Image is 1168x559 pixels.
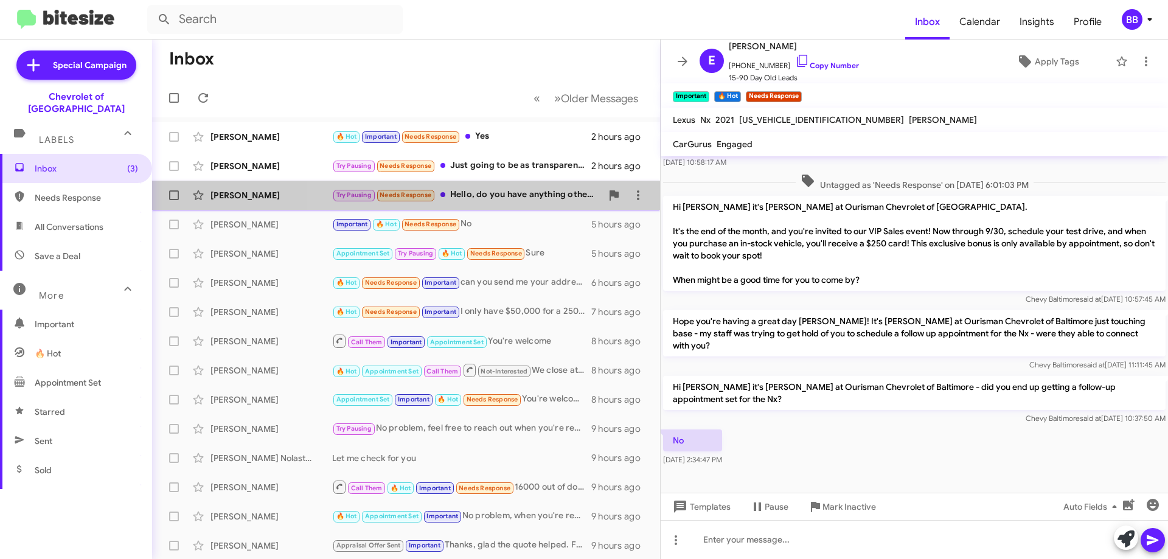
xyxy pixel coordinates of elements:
button: Templates [661,496,740,518]
span: [PHONE_NUMBER] [729,54,859,72]
div: [PERSON_NAME] [210,218,332,231]
span: Try Pausing [336,425,372,432]
div: Just going to be as transparent as I can with you. I have an insurance lapse that I need to handl... [332,159,591,173]
span: Call Them [351,338,383,346]
span: 2021 [715,114,734,125]
span: Appointment Set [35,377,101,389]
div: [PERSON_NAME] [210,306,332,318]
div: Thanks, glad the quote helped. Feel free to reach out when you are ready [332,538,591,552]
span: E [708,51,715,71]
span: said at [1080,414,1101,423]
span: Pause [765,496,788,518]
span: 15-90 Day Old Leads [729,72,859,84]
div: [PERSON_NAME] [210,335,332,347]
span: Templates [670,496,731,518]
p: Hi [PERSON_NAME] it's [PERSON_NAME] at Ourisman Chevrolet of Baltimore - did you end up getting a... [663,376,1166,410]
span: [DATE] 10:58:17 AM [663,158,726,167]
span: Auto Fields [1063,496,1122,518]
span: Chevy Baltimore [DATE] 10:37:50 AM [1026,414,1166,423]
div: 9 hours ago [591,423,650,435]
span: Important [409,541,440,549]
span: 🔥 Hot [437,395,458,403]
span: Important [425,279,456,286]
div: [PERSON_NAME] [210,364,332,377]
span: Sent [35,435,52,447]
span: Try Pausing [398,249,433,257]
span: Needs Response [467,395,518,403]
div: Hello, do you have anything other than these type of vehicles? [332,188,602,202]
div: [PERSON_NAME] [210,540,332,552]
span: Appointment Set [336,395,390,403]
span: Mark Inactive [822,496,876,518]
span: Call Them [351,484,383,492]
div: You're welcome [332,333,591,349]
span: Needs Response [405,133,456,141]
div: No [332,217,591,231]
span: Save a Deal [35,250,80,262]
div: 7 hours ago [591,306,650,318]
a: Profile [1064,4,1111,40]
p: Hi [PERSON_NAME] it's [PERSON_NAME] at Ourisman Chevrolet of [GEOGRAPHIC_DATA]. It's the end of t... [663,196,1166,291]
span: [PERSON_NAME] [909,114,977,125]
span: Needs Response [365,308,417,316]
div: 2 hours ago [591,160,650,172]
span: More [39,290,64,301]
div: [PERSON_NAME] [210,394,332,406]
button: Mark Inactive [798,496,886,518]
div: 6 hours ago [591,277,650,289]
span: said at [1083,360,1105,369]
span: Sold [35,464,52,476]
span: Important [398,395,429,403]
button: Next [547,86,645,111]
span: Chevy Baltimore [DATE] 10:57:45 AM [1026,294,1166,304]
span: Needs Response [380,162,431,170]
div: 9 hours ago [591,510,650,523]
span: Appraisal Offer Sent [336,541,401,549]
span: Important [425,308,456,316]
div: 9 hours ago [591,481,650,493]
small: Needs Response [746,91,802,102]
button: Previous [526,86,547,111]
small: Important [673,91,709,102]
span: Starred [35,406,65,418]
span: Older Messages [561,92,638,105]
span: Special Campaign [53,59,127,71]
span: Important [365,133,397,141]
div: [PERSON_NAME] [210,277,332,289]
span: 🔥 Hot [35,347,61,359]
span: 🔥 Hot [336,512,357,520]
span: 🔥 Hot [336,279,357,286]
h1: Inbox [169,49,214,69]
span: Important [391,338,422,346]
div: 5 hours ago [591,248,650,260]
span: CarGurus [673,139,712,150]
div: 8 hours ago [591,394,650,406]
span: [US_VEHICLE_IDENTIFICATION_NUMBER] [739,114,904,125]
div: BB [1122,9,1142,30]
button: Pause [740,496,798,518]
div: can you send me your address and what vehicles you have with suburban? [332,276,591,290]
span: Labels [39,134,74,145]
span: 🔥 Hot [336,367,357,375]
span: said at [1080,294,1101,304]
p: No [663,429,722,451]
span: Important [426,512,458,520]
span: Chevy Baltimore [DATE] 11:11:45 AM [1029,360,1166,369]
span: « [534,91,540,106]
div: 8 hours ago [591,364,650,377]
a: Insights [1010,4,1064,40]
button: BB [1111,9,1155,30]
span: Not-Interested [481,367,527,375]
div: Yes [332,130,591,144]
div: I only have $50,000 for a 2500 pickup if you can't make it work, I will have to go somewhere else [332,305,591,319]
a: Inbox [905,4,950,40]
a: Copy Number [795,61,859,70]
nav: Page navigation example [527,86,645,111]
span: Untagged as 'Needs Response' on [DATE] 6:01:03 PM [796,173,1034,191]
div: [PERSON_NAME] [210,248,332,260]
div: 9 hours ago [591,452,650,464]
a: Special Campaign [16,50,136,80]
small: 🔥 Hot [714,91,740,102]
span: (3) [127,162,138,175]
